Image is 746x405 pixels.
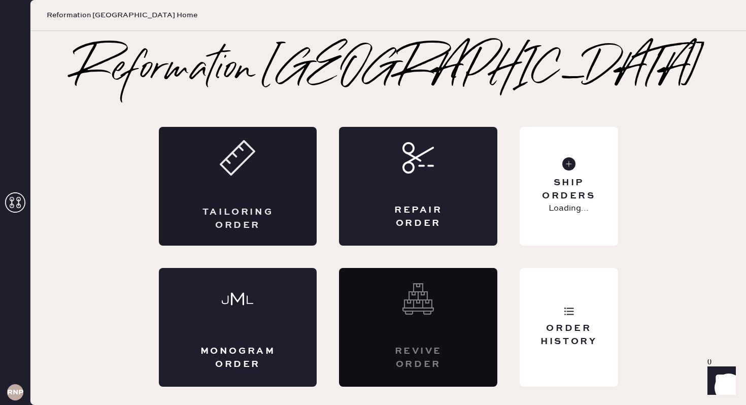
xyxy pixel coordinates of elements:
[549,203,589,215] p: Loading...
[339,268,497,387] div: Interested? Contact us at care@hemster.co
[47,10,197,20] span: Reformation [GEOGRAPHIC_DATA] Home
[528,322,609,348] div: Order History
[528,177,609,202] div: Ship Orders
[698,359,741,403] iframe: Front Chat
[7,389,23,396] h3: RNPA
[380,345,457,370] div: Revive order
[199,345,277,370] div: Monogram Order
[380,204,457,229] div: Repair Order
[75,50,702,90] h2: Reformation [GEOGRAPHIC_DATA]
[199,206,277,231] div: Tailoring Order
